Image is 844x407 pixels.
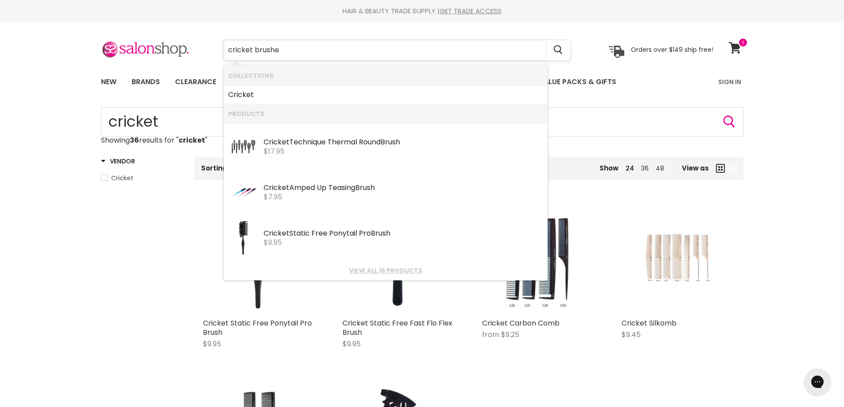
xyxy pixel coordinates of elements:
[264,237,282,248] span: $9.95
[264,138,543,147] div: Technique Thermal Round
[224,85,548,104] li: Collections: Cricket
[264,146,284,156] span: $17.95
[264,192,282,202] span: $7.95
[641,164,649,173] a: 36
[264,228,289,238] b: Cricket
[125,73,167,91] a: Brands
[713,73,747,91] a: Sign In
[179,135,205,145] strong: cricket
[101,173,183,183] a: Cricket
[599,163,618,173] span: Show
[482,318,560,328] a: Cricket Carbon Comb
[231,174,256,211] img: amped-up-teasing-brusn-b_200x.png
[101,107,743,136] form: Product
[224,66,548,85] li: Collections
[264,182,289,193] b: Cricket
[682,164,709,172] span: View as
[381,137,400,147] b: Brush
[722,115,736,129] button: Search
[101,107,743,136] input: Search
[168,73,223,91] a: Clearance
[111,174,133,182] span: Cricket
[482,329,499,340] span: from
[203,339,221,349] span: $9.95
[94,73,123,91] a: New
[101,157,135,166] h3: Vendor
[440,6,502,16] a: GET TRADE ACCESS
[264,229,543,239] div: Static Free Ponytail Pro
[130,135,139,145] strong: 36
[532,73,623,91] a: Value Packs & Gifts
[224,124,548,169] li: Products: Cricket Technique Thermal Round Brush
[640,201,715,314] img: Cricket Silkomb
[800,365,835,398] iframe: Gorgias live chat messenger
[228,267,543,274] a: View all 16 products
[264,184,543,193] div: Amped Up Teasing
[626,164,634,173] a: 24
[224,169,548,215] li: Products: Cricket Amped Up Teasing Brush
[90,69,755,95] nav: Main
[547,40,570,60] button: Search
[371,228,390,238] b: Brush
[622,329,641,340] span: $9.45
[231,128,256,165] img: cricket-tourmaline-technique-thermal-brushes-350x350_200x.jpg
[203,201,316,314] a: Cricket Static Free Ponytail Pro Brush
[224,260,548,280] li: View All
[342,318,452,337] a: Cricket Static Free Fast Flo Flex Brush
[223,39,571,61] form: Product
[90,7,755,16] div: HAIR & BEAUTY TRADE SUPPLY |
[101,136,743,144] p: Showing results for " "
[264,137,289,147] b: Cricket
[228,89,254,100] b: Cricket
[501,329,519,340] span: $9.25
[656,164,664,173] a: 48
[201,164,227,172] label: Sorting
[224,40,547,60] input: Search
[203,318,312,337] a: Cricket Static Free Ponytail Pro Brush
[224,104,548,124] li: Products
[622,318,677,328] a: Cricket Silkomb
[355,182,375,193] b: Brush
[631,46,713,54] p: Orders over $149 ship free!
[224,215,548,260] li: Products: Cricket Static Free Ponytail Pro Brush
[342,339,361,349] span: $9.95
[222,201,297,314] img: Cricket Static Free Ponytail Pro Brush
[94,69,668,95] ul: Main menu
[622,201,735,314] a: Cricket Silkomb
[231,219,256,256] img: StaticFree.webp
